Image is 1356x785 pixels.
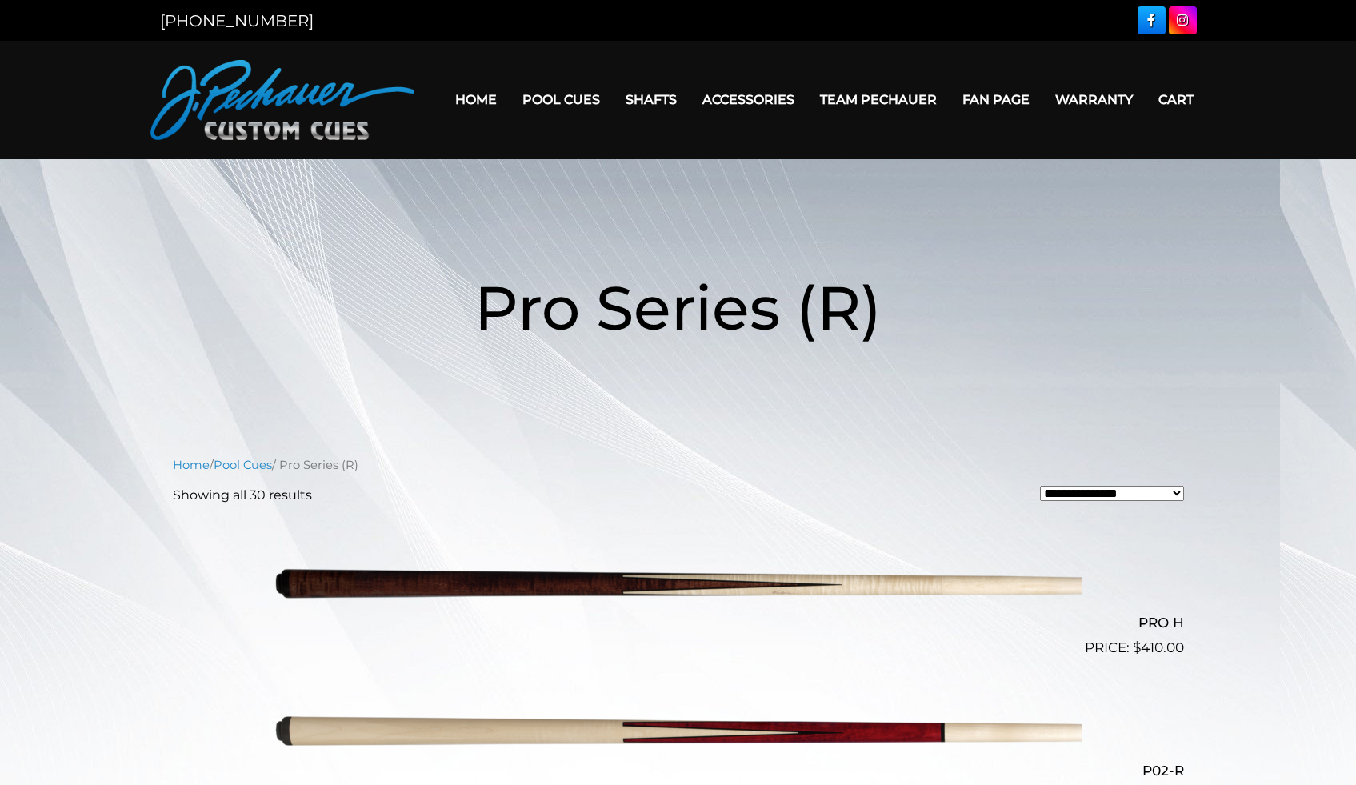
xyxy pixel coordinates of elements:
span: $ [1133,639,1141,655]
a: PRO H $410.00 [173,518,1184,659]
a: Warranty [1042,79,1146,120]
h2: PRO H [173,608,1184,638]
img: Pechauer Custom Cues [150,60,414,140]
a: Home [442,79,510,120]
a: Shafts [613,79,690,120]
a: Accessories [690,79,807,120]
a: Pool Cues [214,458,272,472]
span: Pro Series (R) [474,270,882,345]
a: Pool Cues [510,79,613,120]
p: Showing all 30 results [173,486,312,505]
h2: P02-R [173,755,1184,785]
a: Fan Page [950,79,1042,120]
img: PRO H [274,518,1082,652]
nav: Breadcrumb [173,456,1184,474]
bdi: 410.00 [1133,639,1184,655]
a: [PHONE_NUMBER] [160,11,314,30]
select: Shop order [1040,486,1184,501]
a: Team Pechauer [807,79,950,120]
a: Cart [1146,79,1206,120]
a: Home [173,458,210,472]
